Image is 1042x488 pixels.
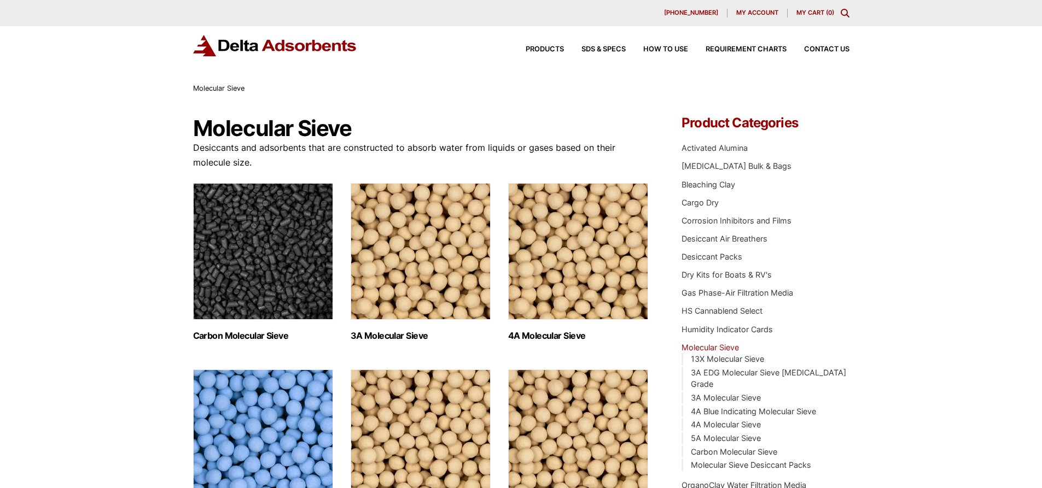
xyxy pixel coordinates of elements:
img: Carbon Molecular Sieve [193,183,333,320]
span: Molecular Sieve [193,84,245,92]
span: Contact Us [804,46,849,53]
a: Desiccant Packs [682,252,742,261]
a: Bleaching Clay [682,180,735,189]
a: How to Use [626,46,688,53]
img: Delta Adsorbents [193,35,357,56]
a: HS Cannablend Select [682,306,762,315]
div: Toggle Modal Content [841,9,849,17]
a: Molecular Sieve [682,343,739,352]
span: How to Use [643,46,688,53]
a: SDS & SPECS [564,46,626,53]
span: 0 [828,9,832,16]
h2: Carbon Molecular Sieve [193,331,333,341]
a: 5A Molecular Sieve [691,433,761,443]
a: Carbon Molecular Sieve [691,447,777,456]
a: 4A Blue Indicating Molecular Sieve [691,407,816,416]
p: Desiccants and adsorbents that are constructed to absorb water from liquids or gases based on the... [193,140,649,170]
a: Products [508,46,564,53]
a: 13X Molecular Sieve [691,354,764,363]
span: Requirement Charts [706,46,787,53]
a: 4A Molecular Sieve [691,420,761,429]
a: Desiccant Air Breathers [682,234,767,243]
h2: 4A Molecular Sieve [508,331,648,341]
a: Visit product category 3A Molecular Sieve [351,183,491,341]
h1: Molecular Sieve [193,116,649,140]
a: Dry Kits for Boats & RV's [682,270,772,279]
a: Visit product category 4A Molecular Sieve [508,183,648,341]
a: My Cart (0) [796,9,834,16]
a: 3A Molecular Sieve [691,393,761,402]
a: [PHONE_NUMBER] [655,9,727,17]
span: SDS & SPECS [581,46,626,53]
a: Corrosion Inhibitors and Films [682,216,791,225]
a: Molecular Sieve Desiccant Packs [691,460,811,469]
a: Activated Alumina [682,143,748,152]
img: 4A Molecular Sieve [508,183,648,320]
a: Requirement Charts [688,46,787,53]
a: Gas Phase-Air Filtration Media [682,288,793,297]
h2: 3A Molecular Sieve [351,331,491,341]
a: Cargo Dry [682,198,719,207]
a: Humidity Indicator Cards [682,325,773,334]
span: Products [526,46,564,53]
a: Contact Us [787,46,849,53]
span: [PHONE_NUMBER] [664,10,718,16]
a: 3A EDG Molecular Sieve [MEDICAL_DATA] Grade [691,368,846,389]
a: My account [727,9,788,17]
a: Visit product category Carbon Molecular Sieve [193,183,333,341]
span: My account [736,10,778,16]
h4: Product Categories [682,116,849,130]
a: [MEDICAL_DATA] Bulk & Bags [682,161,791,170]
img: 3A Molecular Sieve [351,183,491,320]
